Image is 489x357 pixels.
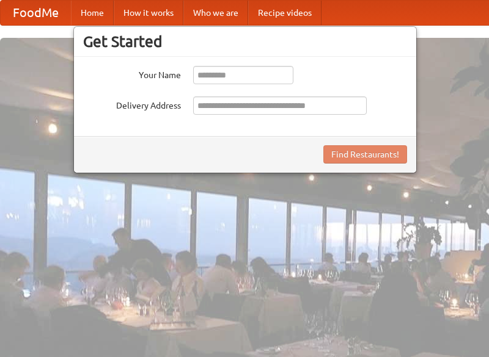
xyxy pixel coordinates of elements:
button: Find Restaurants! [323,145,407,164]
a: Recipe videos [248,1,322,25]
label: Delivery Address [83,96,181,112]
a: FoodMe [1,1,71,25]
a: Who we are [183,1,248,25]
label: Your Name [83,66,181,81]
a: Home [71,1,114,25]
h3: Get Started [83,32,407,51]
a: How it works [114,1,183,25]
